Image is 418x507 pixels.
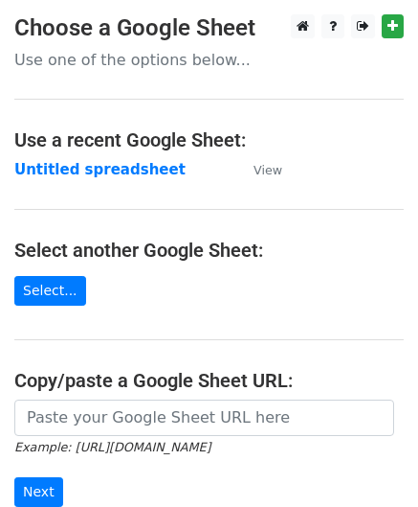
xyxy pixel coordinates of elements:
h4: Use a recent Google Sheet: [14,128,404,151]
a: Untitled spreadsheet [14,161,186,178]
small: Example: [URL][DOMAIN_NAME] [14,440,210,454]
h4: Select another Google Sheet: [14,239,404,262]
h3: Choose a Google Sheet [14,14,404,42]
input: Paste your Google Sheet URL here [14,400,394,436]
iframe: Chat Widget [322,415,418,507]
h4: Copy/paste a Google Sheet URL: [14,369,404,392]
small: View [253,163,282,177]
input: Next [14,477,63,507]
a: View [234,161,282,178]
a: Select... [14,276,86,306]
p: Use one of the options below... [14,50,404,70]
